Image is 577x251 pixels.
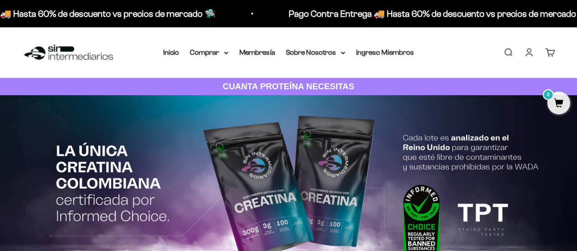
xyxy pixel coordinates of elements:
a: Ingreso Miembros [356,48,414,56]
a: Membresía [239,48,275,56]
p: Pago Contra Entrega 🚚 Hasta 60% de descuento vs precios de mercado 🛸 [215,6,516,21]
summary: Sobre Nosotros [286,46,345,58]
a: Inicio [163,48,179,56]
summary: Comprar [190,46,229,58]
a: 0 [547,99,570,109]
strong: CUANTA PROTEÍNA NECESITAS [223,82,354,91]
mark: 0 [543,89,554,100]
